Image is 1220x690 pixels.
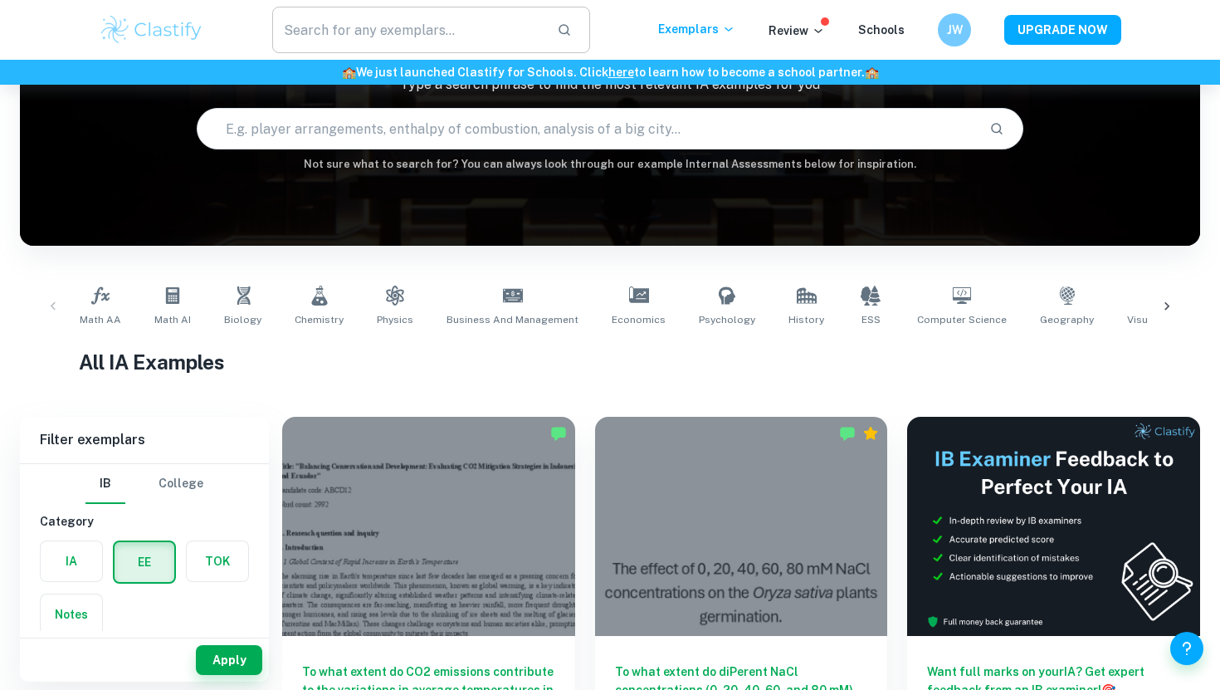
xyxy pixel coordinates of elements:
p: Review [769,22,825,40]
p: Type a search phrase to find the most relevant IA examples for you [20,75,1200,95]
button: Help and Feedback [1170,632,1203,665]
button: JW [938,13,971,46]
a: here [608,66,634,79]
button: IA [41,541,102,581]
button: Apply [196,645,262,675]
input: Search for any exemplars... [272,7,544,53]
button: College [159,464,203,504]
button: UPGRADE NOW [1004,15,1121,45]
img: Marked [839,425,856,442]
span: Math AI [154,312,191,327]
span: History [788,312,824,327]
span: 🏫 [865,66,879,79]
span: ESS [861,312,881,327]
span: 🏫 [342,66,356,79]
img: Clastify logo [99,13,204,46]
div: Premium [862,425,879,442]
p: Exemplars [658,20,735,38]
button: Search [983,115,1011,143]
h6: We just launched Clastify for Schools. Click to learn how to become a school partner. [3,63,1217,81]
button: IB [85,464,125,504]
button: TOK [187,541,248,581]
h6: JW [945,21,964,39]
span: Chemistry [295,312,344,327]
h6: Not sure what to search for? You can always look through our example Internal Assessments below f... [20,156,1200,173]
span: Computer Science [917,312,1007,327]
span: Business and Management [447,312,578,327]
h1: All IA Examples [79,347,1141,377]
input: E.g. player arrangements, enthalpy of combustion, analysis of a big city... [198,105,975,152]
span: Physics [377,312,413,327]
span: Economics [612,312,666,327]
img: Marked [550,425,567,442]
button: Notes [41,595,102,634]
span: Psychology [699,312,755,327]
div: Filter type choice [85,464,203,504]
span: Geography [1040,312,1094,327]
h6: Category [40,512,249,531]
h6: Filter exemplars [20,417,269,463]
span: Biology [224,312,261,327]
img: Thumbnail [907,417,1200,636]
span: Math AA [80,312,121,327]
button: EE [115,542,174,582]
a: Schools [858,23,905,37]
